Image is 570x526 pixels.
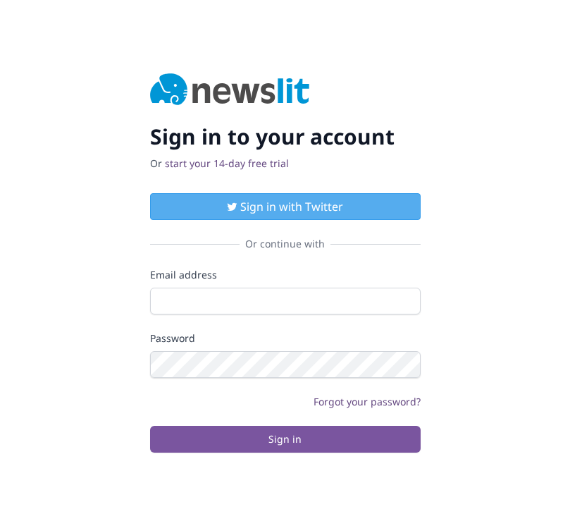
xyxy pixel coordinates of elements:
[150,193,421,220] button: Sign in with Twitter
[150,73,310,107] img: Newslit
[150,124,421,149] h2: Sign in to your account
[150,157,421,171] p: Or
[240,237,330,251] span: Or continue with
[150,426,421,453] button: Sign in
[314,395,421,408] a: Forgot your password?
[150,331,421,345] label: Password
[150,268,421,282] label: Email address
[165,157,289,170] a: start your 14-day free trial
